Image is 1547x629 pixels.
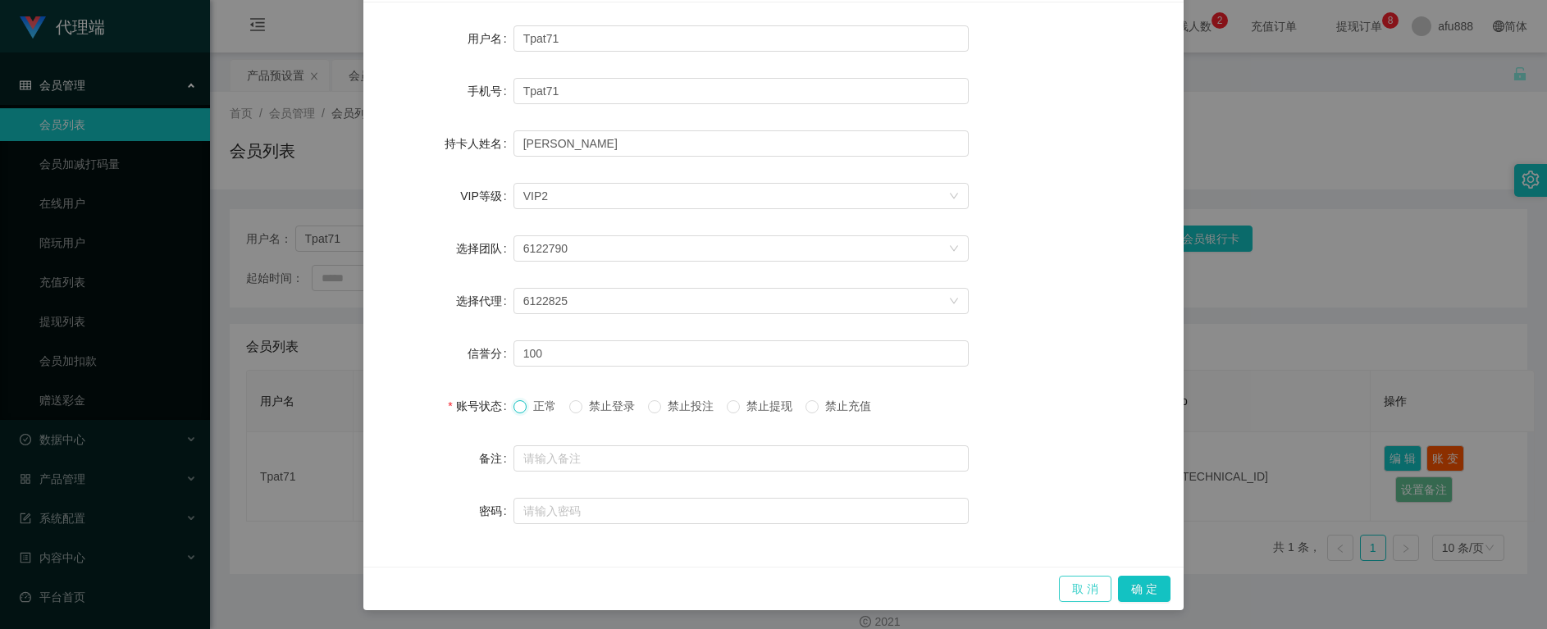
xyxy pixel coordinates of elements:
[949,244,959,255] i: 图标: down
[479,452,513,465] label: 备注：
[479,504,513,517] label: 密码：
[456,242,513,255] label: 选择团队：
[513,78,969,104] input: 请输入手机号
[445,137,513,150] label: 持卡人姓名：
[819,399,878,412] span: 禁止充值
[527,399,563,412] span: 正常
[740,399,799,412] span: 禁止提现
[661,399,720,412] span: 禁止投注
[1118,576,1171,602] button: 确 定
[460,189,513,203] label: VIP等级：
[513,445,969,472] input: 请输入备注
[513,130,969,157] input: 请输入持卡人姓名
[523,236,568,261] div: 6122790
[949,191,959,203] i: 图标: down
[523,184,548,208] div: VIP2
[513,25,969,52] input: 请输入用户名
[468,32,513,45] label: 用户名：
[513,498,969,524] input: 请输入密码
[448,399,513,412] label: 账号状态：
[523,289,568,313] div: 6122825
[468,347,513,360] label: 信誉分：
[582,399,641,412] span: 禁止登录
[513,340,969,367] input: 请输入信誉分
[468,84,513,98] label: 手机号：
[949,296,959,308] i: 图标: down
[1059,576,1111,602] button: 取 消
[456,294,513,308] label: 选择代理：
